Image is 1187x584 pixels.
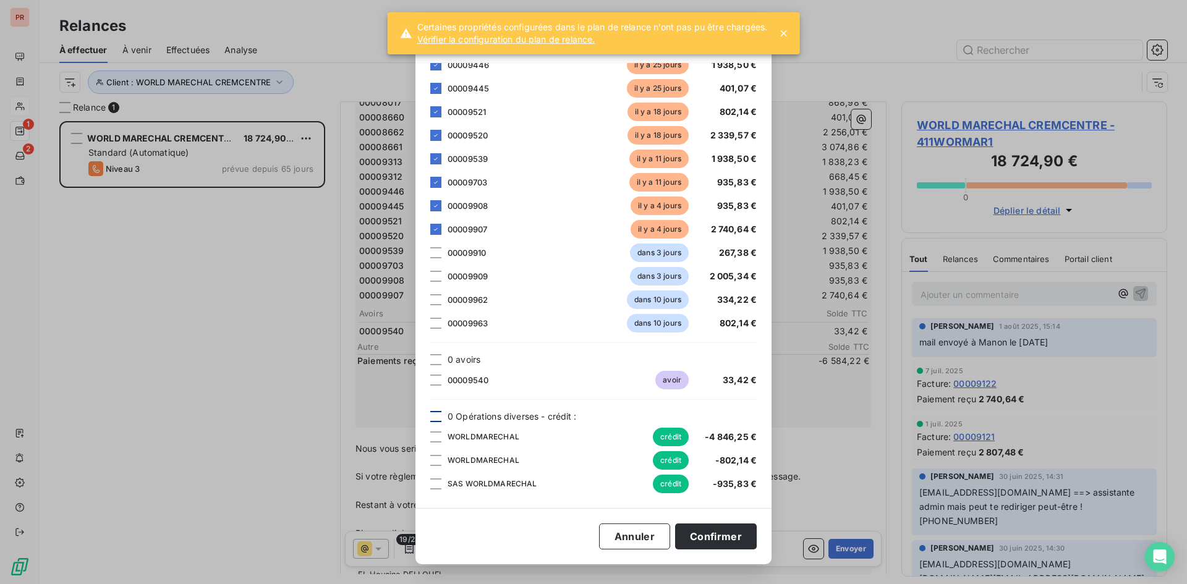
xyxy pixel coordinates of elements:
[628,126,689,145] span: il y a 18 jours
[713,478,757,489] span: -935,83 €
[448,431,519,442] span: WORLDMARECHAL
[720,106,757,117] span: 802,14 €
[675,523,757,549] button: Confirmer
[448,375,488,385] span: 00009540
[448,410,576,423] span: 0 Opérations diverses - crédit :
[630,267,689,286] span: dans 3 jours
[627,79,689,98] span: il y a 25 jours
[599,523,670,549] button: Annuler
[720,318,757,328] span: 802,14 €
[630,243,689,262] span: dans 3 jours
[448,318,488,328] span: 00009963
[629,173,689,192] span: il y a 11 jours
[448,154,488,164] span: 00009539
[717,177,757,187] span: 935,83 €
[448,107,486,117] span: 00009521
[627,290,689,309] span: dans 10 jours
[448,271,488,281] span: 00009909
[653,451,689,470] span: crédit
[717,200,757,211] span: 935,83 €
[627,314,689,332] span: dans 10 jours
[627,56,689,74] span: il y a 25 jours
[712,153,757,164] span: 1 938,50 €
[448,353,480,366] span: 0 avoirs
[715,455,757,465] span: -802,14 €
[723,375,757,385] span: 33,42 €
[653,475,689,493] span: crédit
[629,150,689,168] span: il y a 11 jours
[448,201,488,211] span: 00009908
[448,83,489,93] span: 00009445
[1145,542,1175,572] div: Open Intercom Messenger
[710,130,757,140] span: 2 339,57 €
[448,224,487,234] span: 00009907
[430,33,642,49] span: Sélectionner les documents à relancer
[710,271,757,281] span: 2 005,34 €
[628,103,689,121] span: il y a 18 jours
[448,478,537,489] span: SAS WORLDMARECHAL
[631,197,689,215] span: il y a 4 jours
[448,60,489,70] span: 00009446
[448,455,519,466] span: WORLDMARECHAL
[655,371,689,389] span: avoir
[711,224,757,234] span: 2 740,64 €
[631,220,689,239] span: il y a 4 jours
[448,248,486,258] span: 00009910
[448,295,488,305] span: 00009962
[705,431,757,442] span: -4 846,25 €
[448,177,487,187] span: 00009703
[717,294,757,305] span: 334,22 €
[720,83,757,93] span: 401,07 €
[448,130,488,140] span: 00009520
[653,428,689,446] span: crédit
[712,59,757,70] span: 1 938,50 €
[719,247,757,258] span: 267,38 €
